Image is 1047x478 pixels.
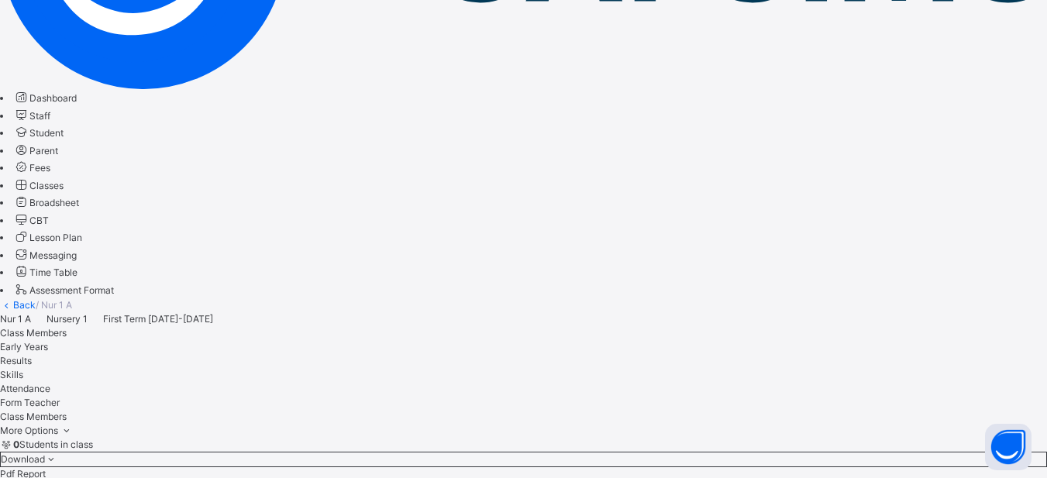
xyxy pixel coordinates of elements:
[103,313,213,325] span: First Term [DATE]-[DATE]
[13,232,82,243] a: Lesson Plan
[13,92,77,104] a: Dashboard
[13,215,49,226] a: CBT
[13,284,114,296] a: Assessment Format
[36,299,72,311] span: / Nur 1 A
[29,284,114,296] span: Assessment Format
[13,127,64,139] a: Student
[985,424,1032,470] button: Open asap
[29,145,58,156] span: Parent
[13,267,77,278] a: Time Table
[29,162,50,174] span: Fees
[29,267,77,278] span: Time Table
[29,180,64,191] span: Classes
[29,110,50,122] span: Staff
[1,453,45,465] span: Download
[29,127,64,139] span: Student
[29,197,79,208] span: Broadsheet
[13,438,19,450] b: 0
[13,145,58,156] a: Parent
[29,215,49,226] span: CBT
[46,313,88,325] span: Nursery 1
[13,438,93,450] span: Students in class
[13,180,64,191] a: Classes
[29,249,77,261] span: Messaging
[13,197,79,208] a: Broadsheet
[29,232,82,243] span: Lesson Plan
[13,249,77,261] a: Messaging
[13,162,50,174] a: Fees
[13,299,36,311] a: Back
[29,92,77,104] span: Dashboard
[13,110,50,122] a: Staff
